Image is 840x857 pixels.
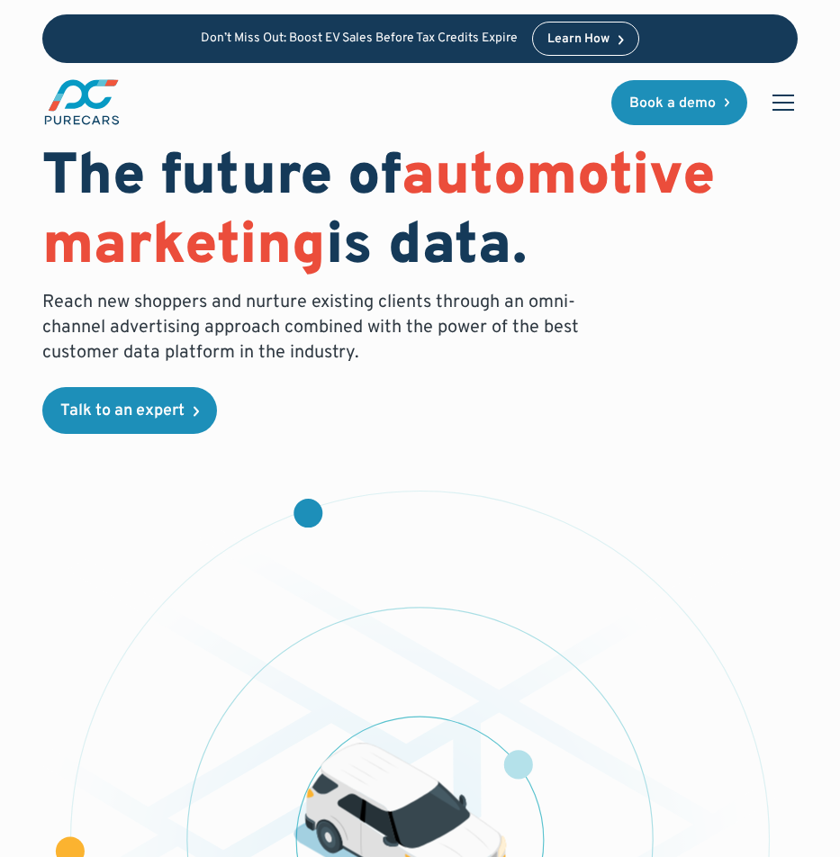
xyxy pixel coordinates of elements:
[547,33,610,46] div: Learn How
[42,144,799,283] h1: The future of is data.
[611,80,748,125] a: Book a demo
[42,387,217,434] a: Talk to an expert
[42,77,122,127] a: main
[629,96,716,111] div: Book a demo
[201,32,518,47] p: Don’t Miss Out: Boost EV Sales Before Tax Credits Expire
[42,77,122,127] img: purecars logo
[42,290,590,365] p: Reach new shoppers and nurture existing clients through an omni-channel advertising approach comb...
[60,403,185,419] div: Talk to an expert
[762,81,798,124] div: menu
[532,22,639,56] a: Learn How
[42,141,715,284] span: automotive marketing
